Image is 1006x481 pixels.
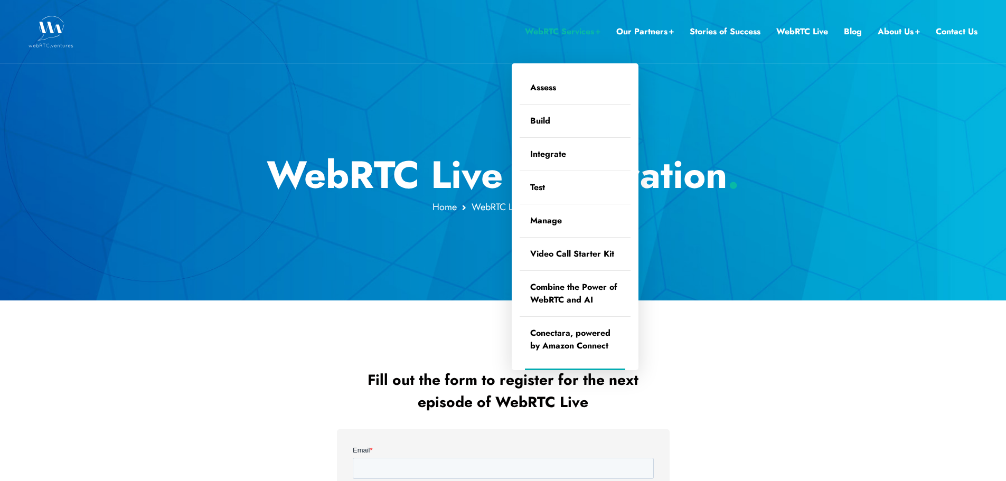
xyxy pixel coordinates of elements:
[29,16,73,48] img: WebRTC.ventures
[844,25,862,39] a: Blog
[520,138,631,171] a: Integrate
[520,171,631,204] a: Test
[520,317,631,362] a: Conectara, powered by Amazon Connect
[520,105,631,137] a: Build
[525,25,600,39] a: WebRTC Services
[472,200,573,214] span: WebRTC Live Registration
[727,147,739,202] span: .
[520,204,631,237] a: Manage
[878,25,920,39] a: About Us
[690,25,760,39] a: Stories of Success
[520,71,631,104] a: Assess
[520,271,631,316] a: Combine the Power of WebRTC and AI
[776,25,828,39] a: WebRTC Live
[520,238,631,270] a: Video Call Starter Kit
[194,152,812,197] p: WebRTC Live Registration
[340,369,667,413] h2: Fill out the form to register for the next episode of WebRTC Live
[433,200,457,214] a: Home
[616,25,674,39] a: Our Partners
[936,25,977,39] a: Contact Us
